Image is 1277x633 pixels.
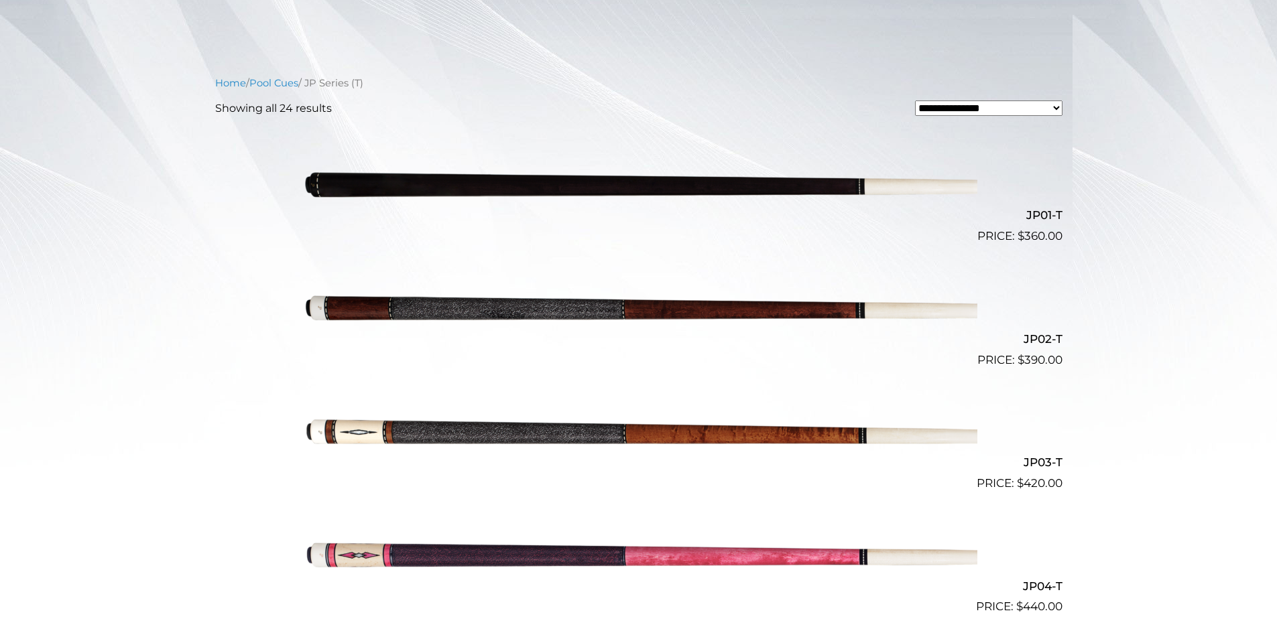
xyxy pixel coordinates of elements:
[1017,476,1024,490] span: $
[1016,600,1062,613] bdi: 440.00
[1018,229,1062,242] bdi: 360.00
[215,203,1062,228] h2: JP01-T
[215,498,1062,616] a: JP04-T $440.00
[1018,229,1024,242] span: $
[215,76,1062,90] nav: Breadcrumb
[249,77,298,89] a: Pool Cues
[215,450,1062,475] h2: JP03-T
[215,100,332,117] p: Showing all 24 results
[215,374,1062,492] a: JP03-T $420.00
[300,374,977,487] img: JP03-T
[215,573,1062,598] h2: JP04-T
[1018,353,1024,366] span: $
[215,251,1062,368] a: JP02-T $390.00
[1016,600,1023,613] span: $
[1017,476,1062,490] bdi: 420.00
[300,251,977,363] img: JP02-T
[215,127,1062,245] a: JP01-T $360.00
[215,326,1062,351] h2: JP02-T
[300,498,977,610] img: JP04-T
[300,127,977,240] img: JP01-T
[1018,353,1062,366] bdi: 390.00
[215,77,246,89] a: Home
[915,100,1062,116] select: Shop order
